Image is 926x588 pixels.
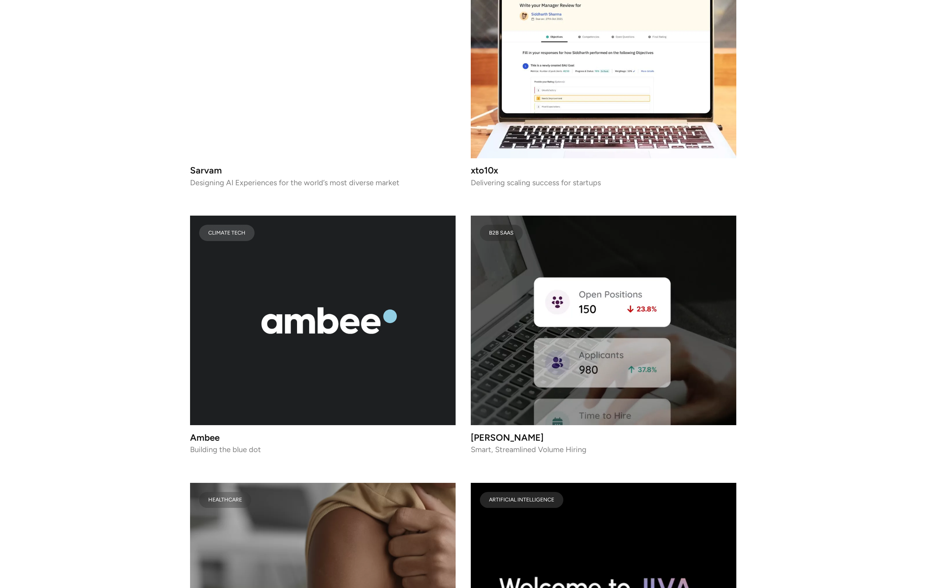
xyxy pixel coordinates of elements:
[190,434,456,441] h3: Ambee
[471,167,736,174] h3: xto10x
[208,498,242,502] div: HEALTHCARE
[208,231,245,235] div: Climate Tech
[489,498,554,502] div: ARTIFICIAL INTELLIGENCE
[471,216,736,452] a: B2B SaaS[PERSON_NAME]Smart, Streamlined Volume Hiring
[190,216,456,452] a: work-card-imageClimate TechAmbeeBuilding the blue dot
[471,434,736,441] h3: [PERSON_NAME]
[471,180,736,185] p: Delivering scaling success for startups
[190,167,456,174] h3: Sarvam
[471,447,736,452] p: Smart, Streamlined Volume Hiring
[190,180,456,185] p: Designing AI Experiences for the world’s most diverse market
[190,447,456,452] p: Building the blue dot
[489,231,514,235] div: B2B SaaS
